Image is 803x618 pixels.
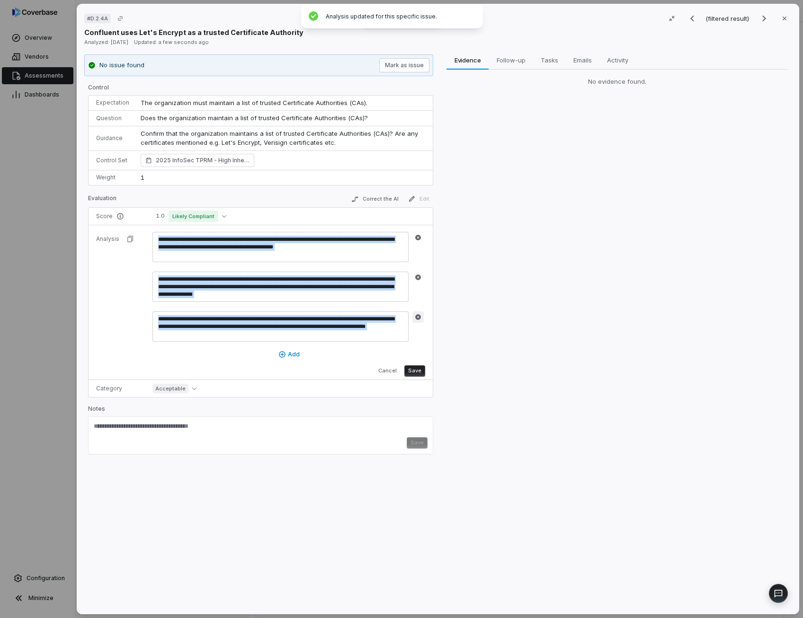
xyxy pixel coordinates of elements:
[96,212,141,220] p: Score
[404,365,425,377] button: Save
[87,15,108,22] span: # D.2.4A
[112,10,129,27] button: Copy link
[570,54,596,66] span: Emails
[446,77,788,87] div: No evidence found.
[96,115,129,122] p: Question
[96,134,129,142] p: Guidance
[152,211,230,222] button: 1.0Likely Compliant
[99,61,144,70] p: No issue found
[152,347,425,362] button: Add
[348,194,402,205] button: Correct the AI
[683,13,702,24] button: Previous result
[156,156,250,165] span: 2025 InfoSec TPRM - High Inherent Risk (TruSight Supported) Asset and Info Management
[705,13,751,24] p: (filtered result)
[492,54,529,66] span: Follow-up
[326,13,437,20] span: Analysis updated for this specific issue.
[84,27,303,37] p: Confluent uses Let's Encrypt as a trusted Certificate Authority
[88,84,433,95] p: Control
[134,39,209,45] span: Updated: a few seconds ago
[755,13,774,24] button: Next result
[152,384,188,393] span: Acceptable
[88,194,116,206] p: Evaluation
[169,211,218,222] span: Likely Compliant
[141,99,367,106] span: The organization must maintain a list of trusted Certificate Authorities (CAs).
[450,54,484,66] span: Evidence
[88,405,433,416] p: Notes
[96,385,141,392] p: Category
[141,129,425,148] p: Confirm that the organization maintains a list of trusted Certificate Authorities (CAs)? Are any ...
[96,235,119,243] p: Analysis
[379,58,429,72] button: Mark as issue
[96,157,129,164] p: Control Set
[96,99,129,106] p: Expectation
[96,174,129,181] p: Weight
[141,174,144,181] span: 1
[84,39,128,45] span: Analyzed: [DATE]
[375,365,401,377] button: Cancel
[603,54,632,66] span: Activity
[141,114,368,122] span: Does the organization maintain a list of trusted Certificate Authorities (CAs)?
[537,54,562,66] span: Tasks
